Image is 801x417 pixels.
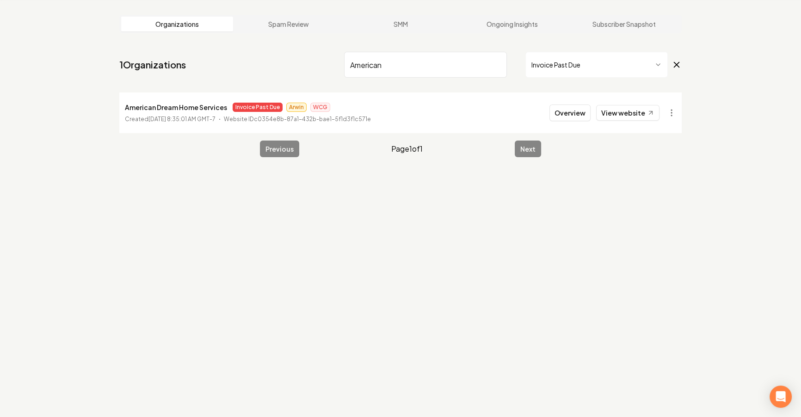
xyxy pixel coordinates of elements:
[568,17,680,31] a: Subscriber Snapshot
[286,103,307,112] span: Arwin
[549,104,591,121] button: Overview
[233,17,345,31] a: Spam Review
[224,115,371,124] p: Website ID c0354e8b-87a1-432b-bae1-5f1d3f1c571e
[125,102,227,113] p: American Dream Home Services
[345,17,456,31] a: SMM
[148,116,216,123] time: [DATE] 8:35:01 AM GMT-7
[770,386,792,408] div: Open Intercom Messenger
[121,17,233,31] a: Organizations
[344,52,507,78] input: Search by name or ID
[119,58,186,71] a: 1Organizations
[596,105,659,121] a: View website
[456,17,568,31] a: Ongoing Insights
[391,143,423,154] span: Page 1 of 1
[125,115,216,124] p: Created
[233,103,283,112] span: Invoice Past Due
[310,103,330,112] span: WCG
